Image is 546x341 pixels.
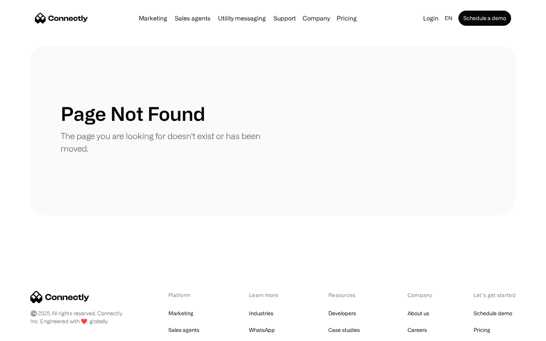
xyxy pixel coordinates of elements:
[408,291,434,299] div: Company
[249,291,289,299] div: Learn more
[8,327,45,338] aside: Language selected: English
[168,308,193,319] a: Marketing
[249,325,275,335] a: WhatsApp
[474,325,490,335] a: Pricing
[420,13,442,23] a: Login
[168,291,210,299] div: Platform
[172,15,213,21] a: Sales agents
[328,308,356,319] a: Developers
[458,11,511,26] a: Schedule a demo
[328,325,360,335] a: Case studies
[15,328,45,338] ul: Language list
[168,325,199,335] a: Sales agents
[474,308,512,319] a: Schedule demo
[270,15,299,21] a: Support
[215,15,269,21] a: Utility messaging
[136,15,170,21] a: Marketing
[328,291,368,299] div: Resources
[249,308,273,319] a: Industries
[445,13,452,23] div: en
[303,13,330,23] div: Company
[474,291,516,299] div: Let’s get started
[408,325,427,335] a: Careers
[61,102,205,125] h1: Page Not Found
[408,308,429,319] a: About us
[61,130,273,155] p: The page you are looking for doesn't exist or has been moved.
[334,15,360,21] a: Pricing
